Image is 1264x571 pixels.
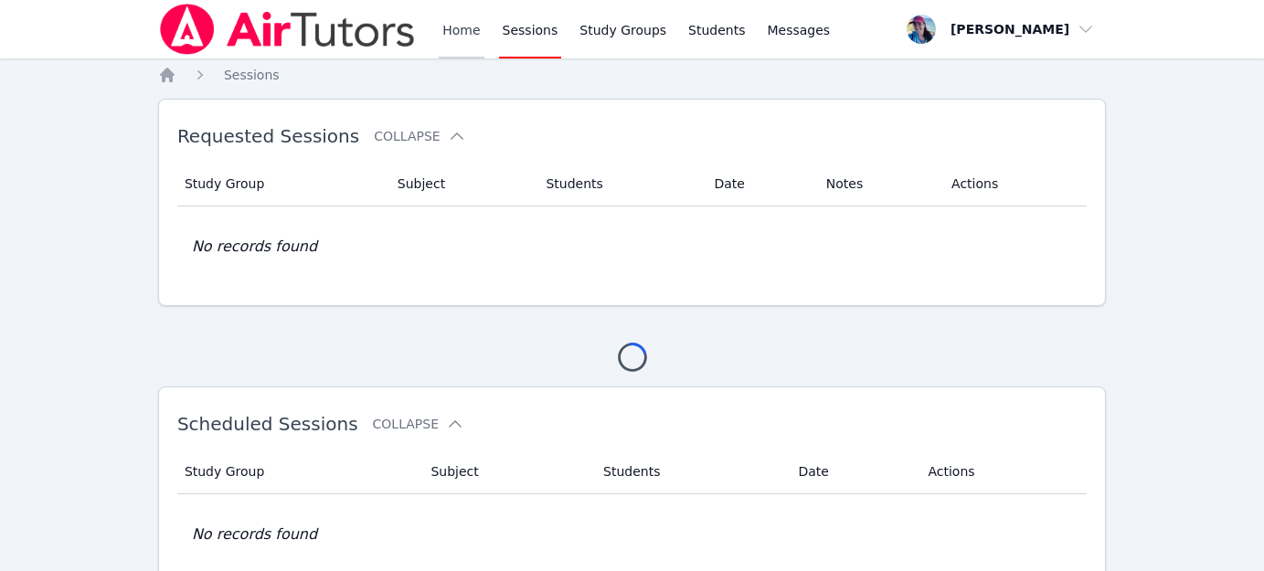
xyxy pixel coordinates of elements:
[387,162,536,206] th: Subject
[374,127,465,145] button: Collapse
[420,449,592,494] th: Subject
[224,68,280,82] span: Sessions
[224,66,280,84] a: Sessions
[158,66,1106,84] nav: Breadcrumb
[787,449,917,494] th: Date
[703,162,814,206] th: Date
[158,4,417,55] img: Air Tutors
[815,162,940,206] th: Notes
[768,21,831,39] span: Messages
[917,449,1087,494] th: Actions
[177,162,387,206] th: Study Group
[177,206,1087,287] td: No records found
[177,413,358,435] span: Scheduled Sessions
[535,162,703,206] th: Students
[177,449,420,494] th: Study Group
[592,449,787,494] th: Students
[373,415,464,433] button: Collapse
[177,125,359,147] span: Requested Sessions
[940,162,1087,206] th: Actions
